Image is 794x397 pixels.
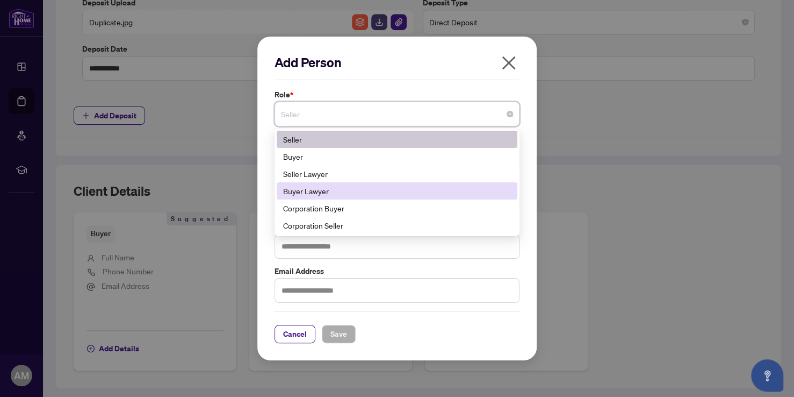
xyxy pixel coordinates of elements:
span: close [500,54,517,72]
div: Corporation Seller [283,219,511,231]
div: Buyer Lawyer [277,182,517,200]
label: Role [275,89,519,101]
div: Corporation Buyer [277,200,517,217]
div: Buyer [277,148,517,165]
button: Cancel [275,325,315,343]
div: Seller Lawyer [283,168,511,180]
h2: Add Person [275,54,519,71]
span: Seller [281,104,513,124]
div: Seller Lawyer [277,165,517,182]
button: Open asap [751,359,783,392]
div: Buyer [283,151,511,162]
label: Email Address [275,265,519,277]
div: Seller [277,131,517,148]
div: Corporation Buyer [283,202,511,214]
span: Cancel [283,325,307,343]
span: close-circle [507,111,513,117]
div: Buyer Lawyer [283,185,511,197]
div: Seller [283,133,511,145]
button: Save [322,325,356,343]
div: Corporation Seller [277,217,517,234]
